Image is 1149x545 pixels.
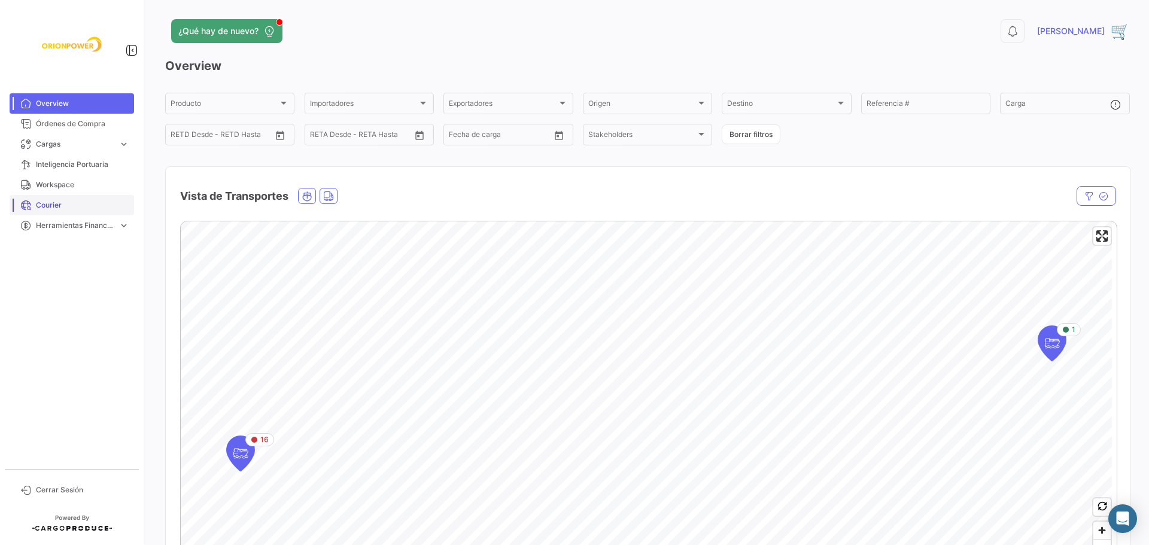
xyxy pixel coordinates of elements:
div: Abrir Intercom Messenger [1108,504,1137,533]
span: Cerrar Sesión [36,485,129,495]
span: [PERSON_NAME] [1037,25,1105,37]
button: Open calendar [550,126,568,144]
a: Inteligencia Portuaria [10,154,134,175]
input: Hasta [340,132,388,141]
span: Cargas [36,139,114,150]
button: Land [320,188,337,203]
img: f26a05d0-2fea-4301-a0f6-b8409df5d1eb.jpeg [42,14,102,74]
span: expand_more [118,139,129,150]
span: Inteligencia Portuaria [36,159,129,170]
input: Desde [310,132,332,141]
button: Borrar filtros [722,124,780,144]
span: 16 [260,434,269,445]
h4: Vista de Transportes [180,188,288,205]
a: Órdenes de Compra [10,114,134,134]
input: Hasta [479,132,527,141]
span: Workspace [36,179,129,190]
button: Open calendar [411,126,428,144]
div: Map marker [1038,325,1066,361]
span: expand_more [118,220,129,231]
button: ¿Qué hay de nuevo? [171,19,282,43]
input: Desde [171,132,192,141]
a: Overview [10,93,134,114]
span: Overview [36,98,129,109]
span: Producto [171,101,278,109]
span: Importadores [310,101,418,109]
h3: Overview [165,57,1130,74]
span: Órdenes de Compra [36,118,129,129]
a: Courier [10,195,134,215]
span: Exportadores [449,101,557,109]
span: Courier [36,200,129,211]
button: Ocean [299,188,315,203]
span: Stakeholders [588,132,696,141]
span: Origen [588,101,696,109]
img: 32(1).png [1111,22,1130,41]
a: Workspace [10,175,134,195]
input: Desde [449,132,470,141]
span: 1 [1072,324,1075,335]
button: Zoom in [1093,522,1111,539]
span: ¿Qué hay de nuevo? [178,25,259,37]
span: Herramientas Financieras [36,220,114,231]
div: Map marker [226,436,255,471]
span: Destino [727,101,835,109]
button: Enter fullscreen [1093,227,1111,245]
button: Open calendar [271,126,289,144]
input: Hasta [200,132,248,141]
